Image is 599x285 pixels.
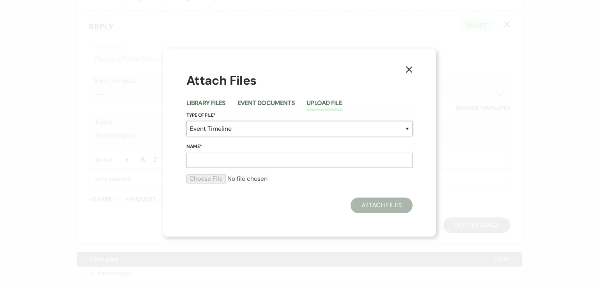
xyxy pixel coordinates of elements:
[186,111,413,120] label: Type of File*
[351,198,413,213] button: Attach Files
[186,100,226,111] button: Library Files
[186,142,413,151] label: Name*
[307,100,342,111] button: Upload File
[186,72,413,89] h1: Attach Files
[237,100,295,111] button: Event Documents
